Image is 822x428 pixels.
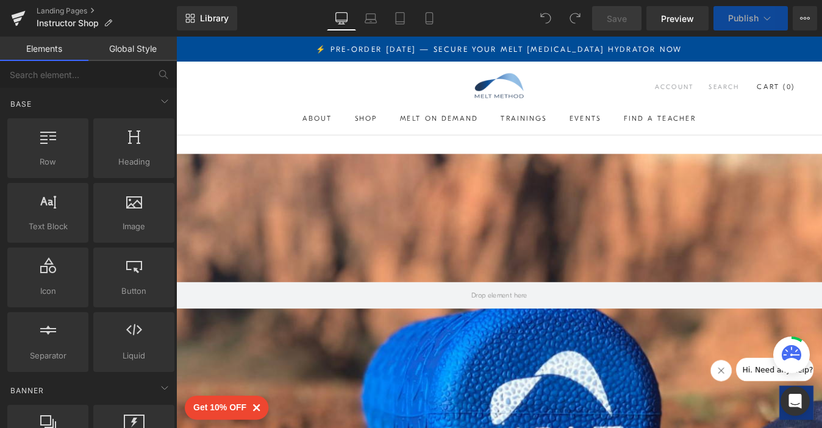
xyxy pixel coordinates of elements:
span: Save [607,12,627,25]
span: Library [200,13,229,24]
a: New Library [177,6,237,30]
a: Laptop [356,6,385,30]
span: Instructor Shop [37,18,99,28]
button: Publish [713,6,788,30]
button: More [793,6,817,30]
span: Preview [661,12,694,25]
span: Heading [97,155,171,168]
a: Tablet [385,6,415,30]
span: Liquid [97,349,171,362]
a: Landing Pages [37,6,177,16]
iframe: Close message [610,369,635,394]
span: Row [11,155,85,168]
a: Mobile [415,6,444,30]
a: Desktop [327,6,356,30]
iframe: Message from company [640,367,728,394]
span: Button [97,285,171,298]
a: Preview [646,6,709,30]
span: Icon [11,285,85,298]
span: Text Block [11,220,85,233]
div: Open Intercom Messenger [781,387,810,416]
button: Redo [563,6,587,30]
span: Image [97,220,171,233]
span: Separator [11,349,85,362]
span: Publish [728,13,759,23]
a: Global Style [88,37,177,61]
span: Base [9,98,33,110]
span: Banner [9,385,45,396]
button: Undo [534,6,558,30]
